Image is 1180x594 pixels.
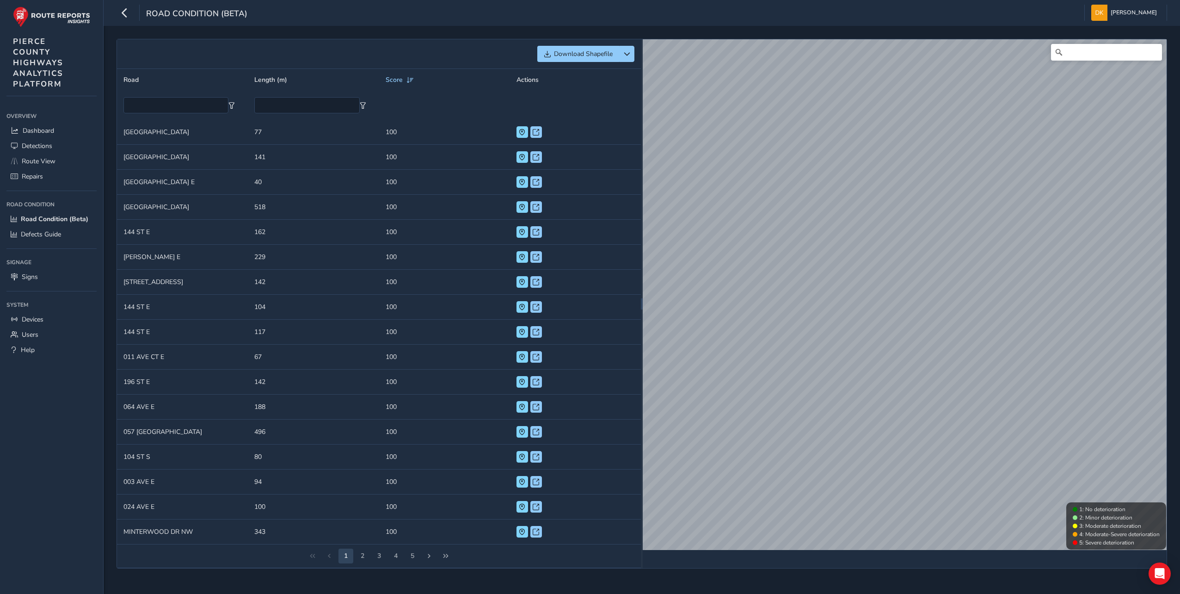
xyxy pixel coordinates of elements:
[23,126,54,135] span: Dashboard
[372,549,387,563] button: Page 4
[248,145,379,170] td: 141
[248,420,379,445] td: 496
[248,520,379,544] td: 343
[379,395,510,420] td: 100
[117,270,248,295] td: [STREET_ADDRESS]
[422,549,436,563] button: Next Page
[6,211,97,227] a: Road Condition (Beta)
[379,445,510,470] td: 100
[248,120,379,145] td: 77
[22,142,52,150] span: Detections
[6,312,97,327] a: Devices
[516,75,539,84] span: Actions
[117,320,248,345] td: 144 ST E
[1079,506,1125,513] span: 1: No deterioration
[1091,5,1160,21] button: [PERSON_NAME]
[248,470,379,495] td: 94
[405,549,420,563] button: Page 6
[386,75,403,84] span: Score
[146,8,247,21] span: Road Condition (Beta)
[117,220,248,245] td: 144 ST E
[355,549,370,563] button: Page 3
[248,220,379,245] td: 162
[117,495,248,520] td: 024 AVE E
[554,49,613,58] span: Download Shapefile
[388,549,403,563] button: Page 5
[6,269,97,285] a: Signs
[6,227,97,242] a: Defects Guide
[13,6,90,27] img: rr logo
[643,39,1167,550] canvas: Map
[22,157,55,166] span: Route View
[6,342,97,358] a: Help
[1079,514,1132,521] span: 2: Minor deterioration
[379,295,510,320] td: 100
[379,520,510,544] td: 100
[228,102,235,109] button: Filter
[1149,563,1171,585] div: Open Intercom Messenger
[117,120,248,145] td: [GEOGRAPHIC_DATA]
[379,120,510,145] td: 100
[254,75,287,84] span: Length (m)
[379,270,510,295] td: 100
[537,46,619,62] button: Download Shapefile
[379,220,510,245] td: 100
[360,102,366,109] button: Filter
[6,123,97,138] a: Dashboard
[248,270,379,295] td: 142
[117,195,248,220] td: [GEOGRAPHIC_DATA]
[379,145,510,170] td: 100
[117,520,248,544] td: MINTERWOOD DR NW
[6,255,97,269] div: Signage
[123,75,139,84] span: Road
[379,245,510,270] td: 100
[248,370,379,395] td: 142
[6,198,97,211] div: Road Condition
[1079,531,1160,538] span: 4: Moderate-Severe deterioration
[21,215,88,223] span: Road Condition (Beta)
[248,345,379,370] td: 67
[379,370,510,395] td: 100
[6,169,97,184] a: Repairs
[379,495,510,520] td: 100
[379,195,510,220] td: 100
[6,298,97,312] div: System
[117,345,248,370] td: 011 AVE CT E
[117,445,248,470] td: 104 ST S
[6,109,97,123] div: Overview
[248,195,379,220] td: 518
[13,36,63,89] span: PIERCE COUNTY HIGHWAYS ANALYTICS PLATFORM
[117,295,248,320] td: 144 ST E
[21,346,35,354] span: Help
[338,549,353,563] button: Page 2
[248,170,379,195] td: 40
[117,395,248,420] td: 064 AVE E
[1079,522,1141,530] span: 3: Moderate deterioration
[248,320,379,345] td: 117
[379,470,510,495] td: 100
[379,170,510,195] td: 100
[1079,539,1134,546] span: 5: Severe deterioration
[117,370,248,395] td: 196 ST E
[22,315,43,324] span: Devices
[248,395,379,420] td: 188
[22,172,43,181] span: Repairs
[22,272,38,281] span: Signs
[6,327,97,342] a: Users
[248,445,379,470] td: 80
[6,154,97,169] a: Route View
[248,295,379,320] td: 104
[22,330,38,339] span: Users
[248,245,379,270] td: 229
[1051,44,1162,61] input: Search
[1091,5,1107,21] img: diamond-layout
[248,495,379,520] td: 100
[117,420,248,445] td: 057 [GEOGRAPHIC_DATA]
[1111,5,1157,21] span: [PERSON_NAME]
[379,345,510,370] td: 100
[438,549,453,563] button: Last Page
[117,245,248,270] td: [PERSON_NAME] E
[117,470,248,495] td: 003 AVE E
[379,420,510,445] td: 100
[117,170,248,195] td: [GEOGRAPHIC_DATA] E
